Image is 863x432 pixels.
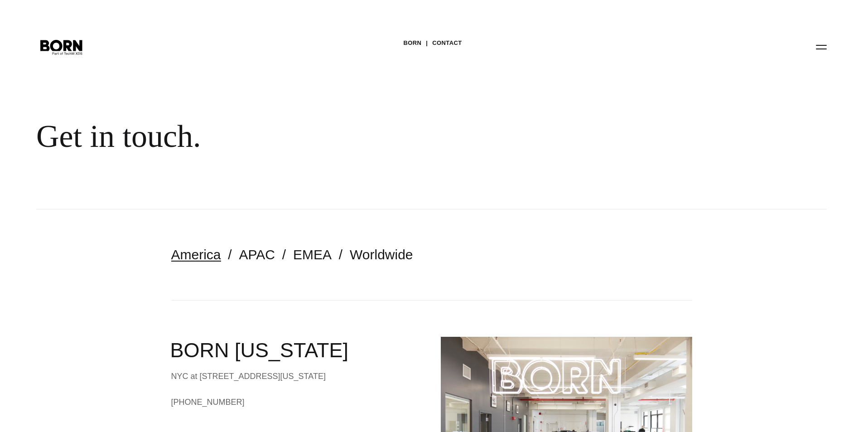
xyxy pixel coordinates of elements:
a: BORN [403,36,421,50]
div: Get in touch. [36,118,553,155]
a: Worldwide [350,247,413,262]
a: EMEA [293,247,332,262]
a: [PHONE_NUMBER] [171,395,423,409]
button: Open [810,37,832,56]
a: APAC [239,247,275,262]
a: Contact [432,36,462,50]
div: NYC at [STREET_ADDRESS][US_STATE] [171,369,423,383]
h2: BORN [US_STATE] [170,337,423,364]
a: America [171,247,221,262]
